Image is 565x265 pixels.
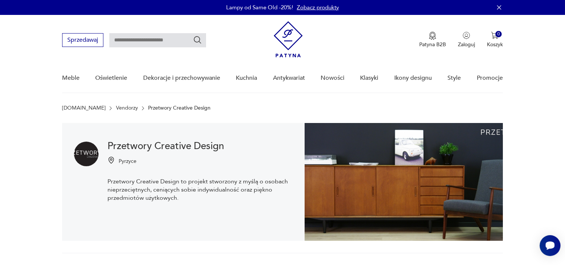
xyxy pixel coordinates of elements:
img: Ikonka pinezki mapy [107,157,115,164]
button: Patyna B2B [419,32,446,48]
img: Ikonka użytkownika [463,32,470,39]
button: Zaloguj [458,32,475,48]
a: Vendorzy [116,105,138,111]
a: Style [447,64,461,92]
a: Antykwariat [273,64,305,92]
img: Przetwory Creative Design [74,142,99,166]
a: Oświetlenie [96,64,128,92]
p: Przetwory Creative Design to projekt stworzony z myślą o osobach nieprzeciętnych, ceniących sobie... [107,177,293,202]
a: Meble [62,64,80,92]
img: Przetwory Creative Design [305,123,503,241]
p: Zaloguj [458,41,475,48]
h1: Przetwory Creative Design [107,142,293,151]
p: Koszyk [487,41,503,48]
p: Lampy od Same Old -20%! [226,4,293,11]
img: Ikona medalu [429,32,436,40]
a: Kuchnia [236,64,257,92]
a: Klasyki [360,64,379,92]
img: Ikona koszyka [491,32,498,39]
p: Patyna B2B [419,41,446,48]
a: Zobacz produkty [297,4,339,11]
button: Szukaj [193,35,202,44]
p: Przetwory Creative Design [148,105,211,111]
button: 0Koszyk [487,32,503,48]
a: [DOMAIN_NAME] [62,105,106,111]
p: Pyrzyce [119,158,137,165]
img: Patyna - sklep z meblami i dekoracjami vintage [274,21,303,57]
a: Dekoracje i przechowywanie [143,64,220,92]
a: Ikona medaluPatyna B2B [419,32,446,48]
a: Promocje [477,64,503,92]
div: 0 [495,31,502,37]
button: Sprzedawaj [62,33,103,47]
a: Sprzedawaj [62,38,103,43]
a: Ikony designu [394,64,432,92]
a: Nowości [321,64,344,92]
iframe: Smartsupp widget button [540,235,561,256]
